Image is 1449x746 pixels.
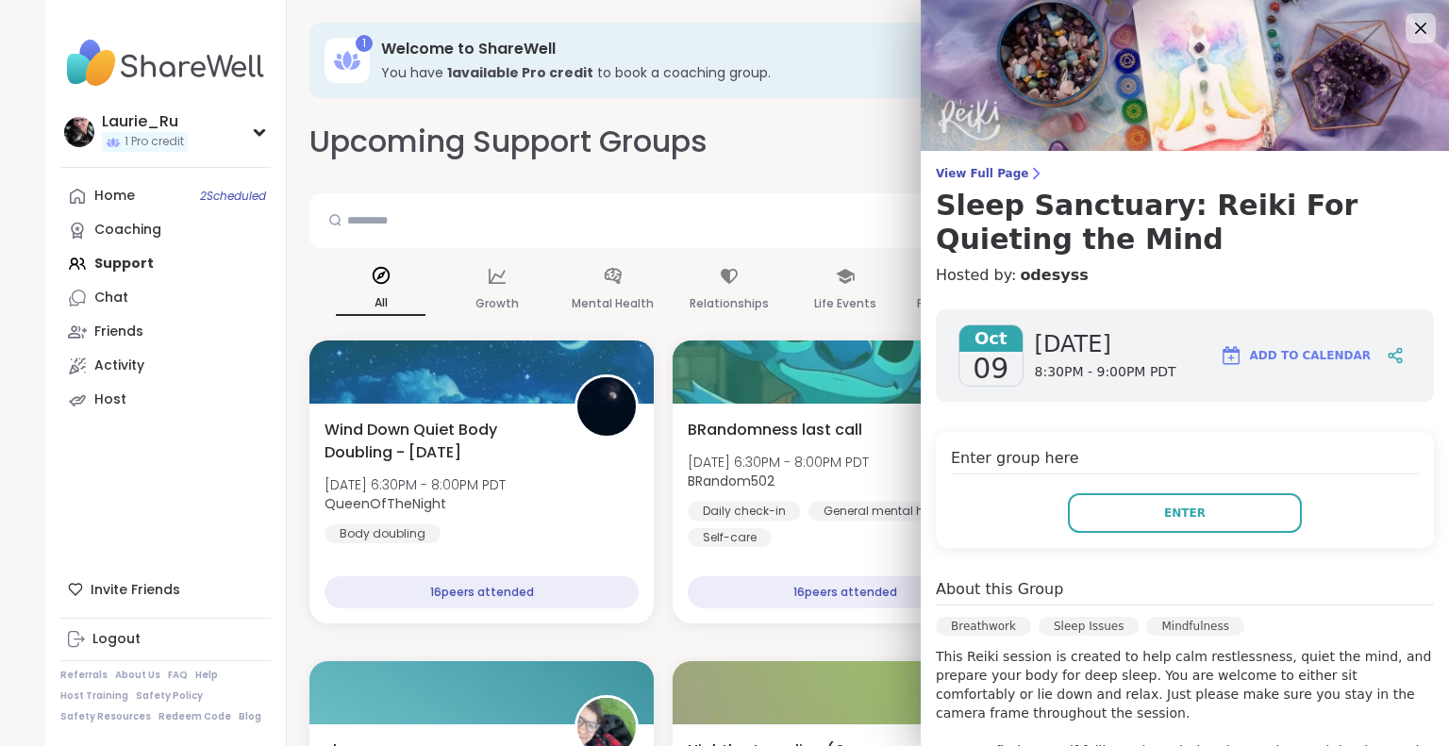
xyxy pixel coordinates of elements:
[936,166,1434,257] a: View Full PageSleep Sanctuary: Reiki For Quieting the Mind
[94,323,143,341] div: Friends
[1035,329,1176,359] span: [DATE]
[200,189,266,204] span: 2 Scheduled
[94,356,144,375] div: Activity
[325,475,506,494] span: [DATE] 6:30PM - 8:00PM PDT
[1164,505,1206,522] span: Enter
[475,292,519,315] p: Growth
[60,30,271,96] img: ShareWell Nav Logo
[1039,617,1139,636] div: Sleep Issues
[195,669,218,682] a: Help
[94,289,128,307] div: Chat
[60,349,271,383] a: Activity
[936,264,1434,287] h4: Hosted by:
[936,189,1434,257] h3: Sleep Sanctuary: Reiki For Quieting the Mind
[94,390,126,409] div: Host
[1020,264,1088,287] a: odesyss
[381,39,1355,59] h3: Welcome to ShareWell
[60,669,108,682] a: Referrals
[936,166,1434,181] span: View Full Page
[688,528,772,547] div: Self-care
[1146,617,1244,636] div: Mindfulness
[814,292,876,315] p: Life Events
[136,689,203,703] a: Safety Policy
[309,121,708,163] h2: Upcoming Support Groups
[60,710,151,723] a: Safety Resources
[239,710,261,723] a: Blog
[325,419,554,464] span: Wind Down Quiet Body Doubling - [DATE]
[64,117,94,147] img: Laurie_Ru
[1035,363,1176,382] span: 8:30PM - 9:00PM PDT
[336,291,425,316] p: All
[688,576,1002,608] div: 16 peers attended
[60,383,271,417] a: Host
[1068,493,1302,533] button: Enter
[94,221,161,240] div: Coaching
[168,669,188,682] a: FAQ
[1220,344,1242,367] img: ShareWell Logomark
[1250,347,1371,364] span: Add to Calendar
[577,377,636,436] img: QueenOfTheNight
[125,134,184,150] span: 1 Pro credit
[381,63,1355,82] h3: You have to book a coaching group.
[951,447,1419,474] h4: Enter group here
[688,453,869,472] span: [DATE] 6:30PM - 8:00PM PDT
[325,494,446,513] b: QueenOfTheNight
[688,419,862,441] span: BRandomness last call
[60,179,271,213] a: Home2Scheduled
[690,292,769,315] p: Relationships
[60,572,271,606] div: Invite Friends
[917,292,1006,315] p: Physical Health
[808,502,968,521] div: General mental health
[936,578,1063,601] h4: About this Group
[959,325,1023,352] span: Oct
[572,292,654,315] p: Mental Health
[60,622,271,656] a: Logout
[688,472,774,490] b: BRandom502
[688,502,801,521] div: Daily check-in
[115,669,160,682] a: About Us
[158,710,231,723] a: Redeem Code
[60,689,128,703] a: Host Training
[325,576,639,608] div: 16 peers attended
[60,213,271,247] a: Coaching
[356,35,373,52] div: 1
[102,111,188,132] div: Laurie_Ru
[325,524,441,543] div: Body doubling
[60,281,271,315] a: Chat
[936,617,1031,636] div: Breathwork
[1211,333,1379,378] button: Add to Calendar
[94,187,135,206] div: Home
[92,630,141,649] div: Logout
[973,352,1008,386] span: 09
[60,315,271,349] a: Friends
[447,63,593,82] b: 1 available Pro credit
